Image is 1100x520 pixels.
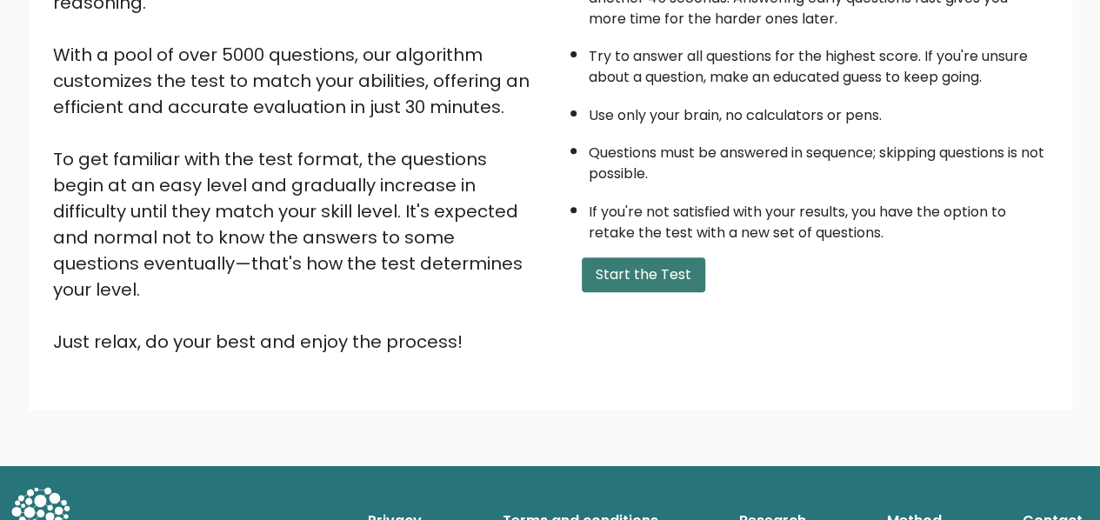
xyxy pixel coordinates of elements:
[589,134,1048,184] li: Questions must be answered in sequence; skipping questions is not possible.
[582,257,705,292] button: Start the Test
[589,97,1048,126] li: Use only your brain, no calculators or pens.
[589,193,1048,243] li: If you're not satisfied with your results, you have the option to retake the test with a new set ...
[589,37,1048,88] li: Try to answer all questions for the highest score. If you're unsure about a question, make an edu...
